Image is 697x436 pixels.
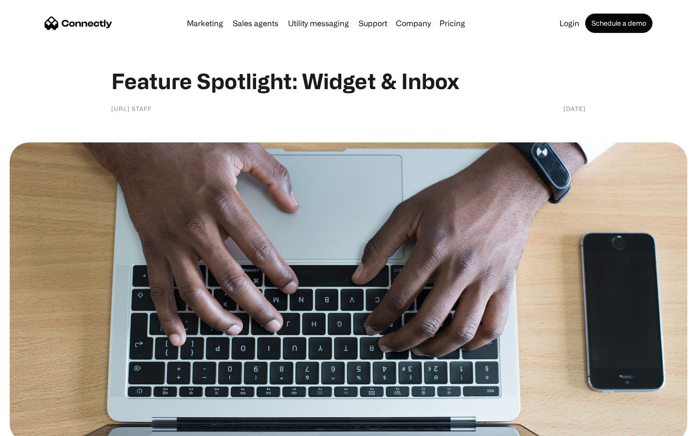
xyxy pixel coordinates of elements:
div: [URL] staff [111,104,152,113]
aside: Language selected: English [10,419,58,433]
div: Company [396,16,431,30]
div: [DATE] [563,104,586,113]
a: Login [556,19,583,27]
a: Schedule a demo [585,14,652,33]
a: Sales agents [229,19,282,27]
a: Utility messaging [284,19,353,27]
h1: Feature Spotlight: Widget & Inbox [111,68,586,94]
a: Support [355,19,391,27]
a: Pricing [436,19,469,27]
ul: Language list [19,419,58,433]
a: Marketing [183,19,227,27]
